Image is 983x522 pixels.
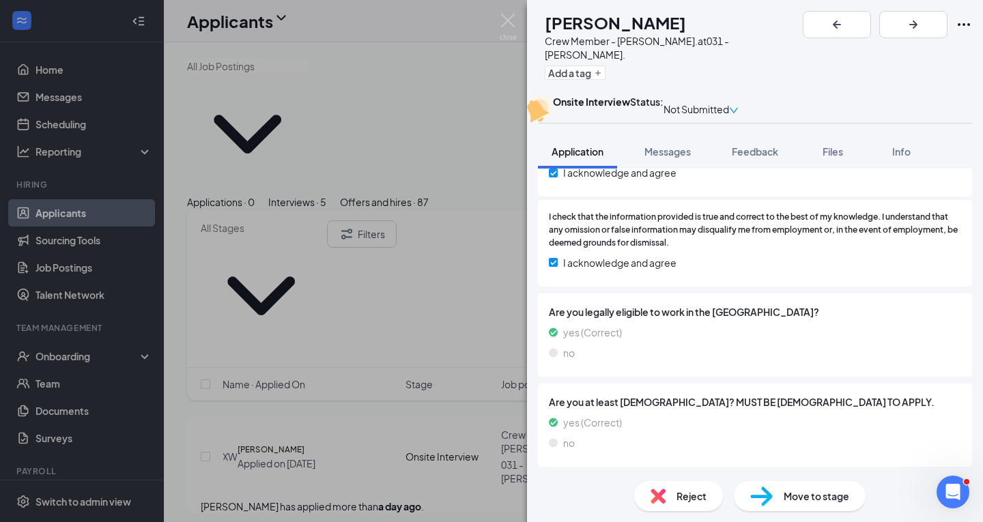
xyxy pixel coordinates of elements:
span: Messages [644,145,691,158]
span: Are you legally eligible to work in the [GEOGRAPHIC_DATA]? [549,304,961,319]
span: Not Submitted [664,102,729,117]
h1: [PERSON_NAME] [545,11,686,34]
iframe: Intercom live chat [937,476,969,508]
span: yes (Correct) [563,415,622,430]
b: Onsite Interview [553,96,630,108]
svg: Plus [594,69,602,77]
svg: ArrowRight [905,16,922,33]
span: yes (Correct) [563,325,622,340]
span: Application [552,145,603,158]
span: Feedback [732,145,778,158]
span: Are you at least [DEMOGRAPHIC_DATA]? MUST BE [DEMOGRAPHIC_DATA] TO APPLY. [549,394,961,409]
svg: Ellipses [956,16,972,33]
span: I check that the information provided is true and correct to the best of my knowledge. I understa... [549,211,961,250]
span: Info [892,145,911,158]
span: I acknowledge and agree [563,165,676,180]
span: Files [823,145,843,158]
span: Reject [676,489,707,504]
span: I acknowledge and agree [563,255,676,270]
button: ArrowLeftNew [803,11,871,38]
div: Crew Member - [PERSON_NAME]. at 031 - [PERSON_NAME]. [545,34,796,61]
span: Move to stage [784,489,849,504]
div: Status : [630,95,664,123]
span: down [729,106,739,115]
button: ArrowRight [879,11,948,38]
svg: ArrowLeftNew [829,16,845,33]
span: no [563,435,575,450]
button: PlusAdd a tag [545,66,606,80]
span: no [563,345,575,360]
